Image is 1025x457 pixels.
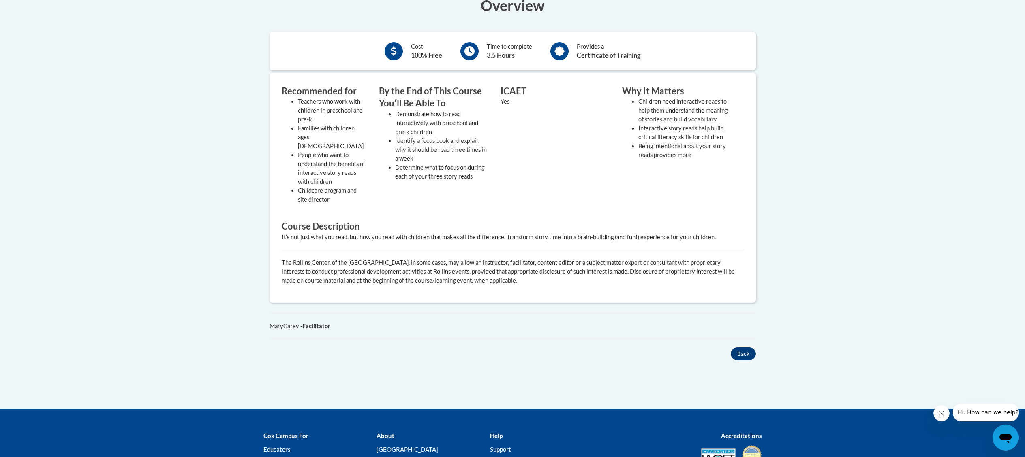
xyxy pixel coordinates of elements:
h3: By the End of This Course Youʹll Be Able To [379,85,488,110]
h3: Why It Matters [622,85,732,98]
b: 3.5 Hours [487,51,515,59]
b: Certificate of Training [577,51,640,59]
iframe: Close message [933,405,950,421]
b: 100% Free [411,51,442,59]
li: People who want to understand the benefits of interactive story reads with children [298,151,367,186]
div: Provides a [577,42,640,60]
a: Support [490,446,511,453]
li: Demonstrate how to read interactively with preschool and pre-k children [395,110,488,136]
h3: Recommended for [282,85,367,98]
h3: ICAET [501,85,610,98]
li: Children need interactive reads to help them understand the meaning of stories and build vocabulary [638,97,732,124]
b: Facilitator [302,323,330,329]
div: MaryCarey - [270,322,756,331]
b: Accreditations [721,432,762,439]
li: Childcare program and site director [298,186,367,204]
b: Cox Campus For [263,432,308,439]
div: Cost [411,42,442,60]
li: Teachers who work with children in preschool and pre-k [298,97,367,124]
li: Families with children ages [DEMOGRAPHIC_DATA] [298,124,367,151]
li: Determine what to focus on during each of your three story reads [395,163,488,181]
li: Interactive story reads help build critical literacy skills for children [638,124,732,142]
button: Back [731,347,756,360]
a: Educators [263,446,291,453]
h3: Course Description [282,220,744,233]
li: Being intentional about your story reads provides more [638,142,732,159]
p: The Rollins Center, of the [GEOGRAPHIC_DATA], in some cases, may allow an instructor, facilitator... [282,258,744,285]
b: Help [490,432,503,439]
b: About [377,432,394,439]
a: [GEOGRAPHIC_DATA] [377,446,438,453]
div: Time to complete [487,42,532,60]
iframe: Message from company [953,404,1019,421]
li: Identify a focus book and explain why it should be read three times in a week [395,136,488,163]
div: It's not just what you read, but how you read with children that makes all the difference. Transf... [282,233,744,242]
iframe: Button to launch messaging window [993,425,1019,451]
value: Yes [501,98,509,105]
